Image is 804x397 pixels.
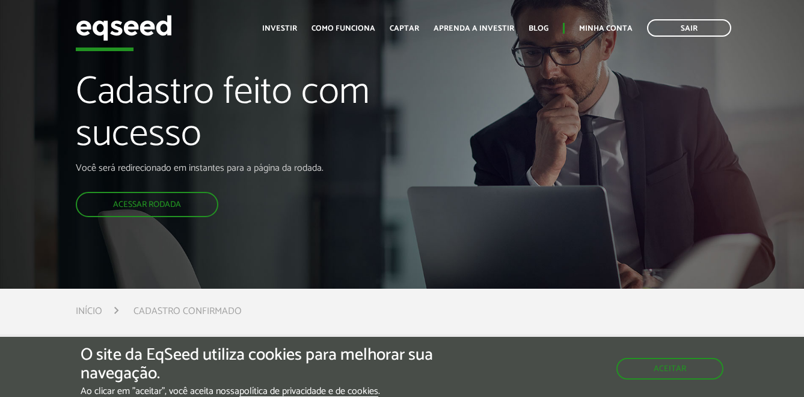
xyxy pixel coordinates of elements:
[76,192,218,217] a: Acessar rodada
[311,25,375,32] a: Como funciona
[529,25,548,32] a: Blog
[76,307,102,316] a: Início
[76,162,460,174] p: Você será redirecionado em instantes para a página da rodada.
[76,12,172,44] img: EqSeed
[647,19,731,37] a: Sair
[579,25,633,32] a: Minha conta
[616,358,723,380] button: Aceitar
[390,25,419,32] a: Captar
[81,346,467,383] h5: O site da EqSeed utiliza cookies para melhorar sua navegação.
[434,25,514,32] a: Aprenda a investir
[76,72,460,162] h1: Cadastro feito com sucesso
[262,25,297,32] a: Investir
[239,387,378,397] a: política de privacidade e de cookies
[133,303,242,319] li: Cadastro confirmado
[81,386,467,397] p: Ao clicar em "aceitar", você aceita nossa .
